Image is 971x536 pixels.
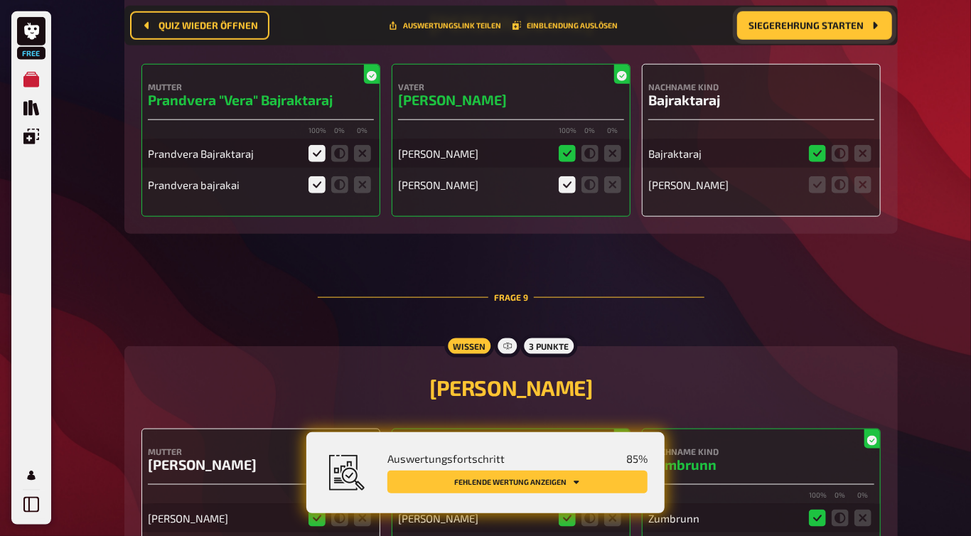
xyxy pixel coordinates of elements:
small: 100 % [559,126,576,136]
h4: Vater [398,82,624,92]
h3: Bajraktaraj [648,92,874,108]
h4: Nachname Kind [648,446,874,456]
small: 0 % [604,126,621,136]
a: Meine Quizze [17,65,45,94]
h3: Zumbrunn [648,456,874,473]
button: Einblendung auslösen [513,21,618,30]
div: Bajraktaraj [648,147,800,160]
h3: [PERSON_NAME] [148,456,374,473]
div: [PERSON_NAME] [398,147,550,160]
div: [PERSON_NAME] [398,178,550,191]
div: Zumbrunn [648,512,800,525]
span: Free [18,49,44,58]
small: 0 % [331,126,348,136]
small: 0 % [354,126,371,136]
div: Prandvera bajrakai [148,178,300,191]
small: 100 % [809,491,826,501]
small: 0 % [854,491,871,501]
button: Quiz wieder öffnen [130,11,269,40]
div: [PERSON_NAME] [398,512,550,525]
h4: Mutter [148,82,374,92]
a: Quiz Sammlung [17,94,45,122]
h2: [PERSON_NAME] [141,375,881,400]
span: 85 % [626,452,648,465]
span: Siegerehrung starten [749,21,864,31]
a: Einblendungen [17,122,45,151]
small: 0 % [581,126,599,136]
a: Profil [17,461,45,490]
span: Auswertungsfortschritt [387,452,505,465]
h4: Mutter [148,446,374,456]
small: 100 % [309,126,326,136]
span: Quiz wieder öffnen [159,21,258,31]
button: Fehlende Wertung anzeigen [387,471,648,493]
div: 3 Punkte [520,335,577,358]
h3: Prandvera "Vera" Bajraktaraj [148,92,374,108]
h3: [PERSON_NAME] [398,92,624,108]
div: [PERSON_NAME] [148,512,300,525]
div: Prandvera Bajraktaraj [148,147,300,160]
button: Siegerehrung starten [737,11,892,40]
div: Frage 9 [318,257,704,338]
small: 0 % [832,491,849,501]
div: [PERSON_NAME] [648,178,800,191]
div: Wissen [444,335,494,358]
h4: Nachname Kind [648,82,874,92]
button: Teile diese URL mit Leuten, die dir bei der Auswertung helfen dürfen. [389,21,501,30]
